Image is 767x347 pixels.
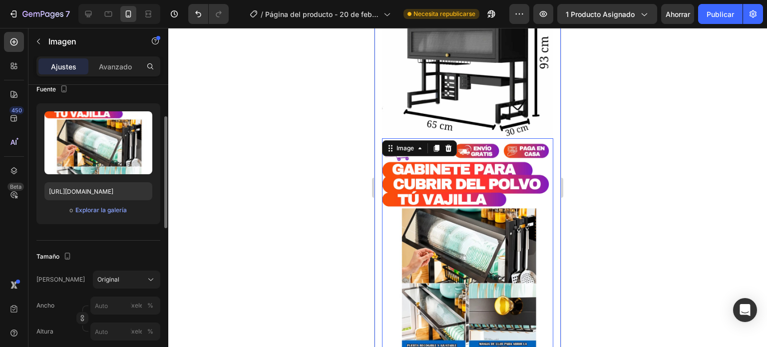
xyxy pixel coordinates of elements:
[99,62,132,71] font: Avanzado
[51,62,76,71] font: Ajustes
[661,4,694,24] button: Ahorrar
[130,300,142,312] button: %
[147,328,153,335] font: %
[126,302,146,309] font: píxeles
[48,35,133,47] p: Imagen
[36,85,56,93] font: Fuente
[144,300,156,312] button: píxeles
[144,326,156,338] button: píxeles
[90,323,160,341] input: píxeles%
[666,10,690,18] font: Ahorrar
[36,253,59,260] font: Tamaño
[75,206,127,214] font: Explorar la galería
[75,205,127,215] button: Explorar la galería
[7,110,179,325] img: gempages_543991925649179643-e7eac988-27e1-476d-8812-8707d9738f25.png
[698,4,743,24] button: Publicar
[97,276,119,283] font: Original
[20,116,41,125] div: Image
[11,107,22,114] font: 450
[44,182,152,200] input: https://ejemplo.com/imagen.jpg
[93,271,160,289] button: Original
[261,10,263,18] font: /
[147,302,153,309] font: %
[413,10,475,17] font: Necesita republicarse
[65,9,70,19] font: 7
[566,10,635,18] font: 1 producto asignado
[557,4,657,24] button: 1 producto asignado
[126,328,146,335] font: píxeles
[44,111,152,174] img: imagen de vista previa
[36,328,53,335] font: Altura
[130,326,142,338] button: %
[188,4,229,24] div: Deshacer/Rehacer
[375,28,561,347] iframe: Área de diseño
[707,10,734,18] font: Publicar
[48,36,76,46] font: Imagen
[36,302,54,309] font: Ancho
[10,183,21,190] font: Beta
[90,297,160,315] input: píxeles%
[4,4,74,24] button: 7
[69,206,73,214] font: o
[265,10,379,29] font: Página del producto - 20 de febrero, 17:36:31
[36,276,85,283] font: [PERSON_NAME]
[733,298,757,322] div: Abrir Intercom Messenger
